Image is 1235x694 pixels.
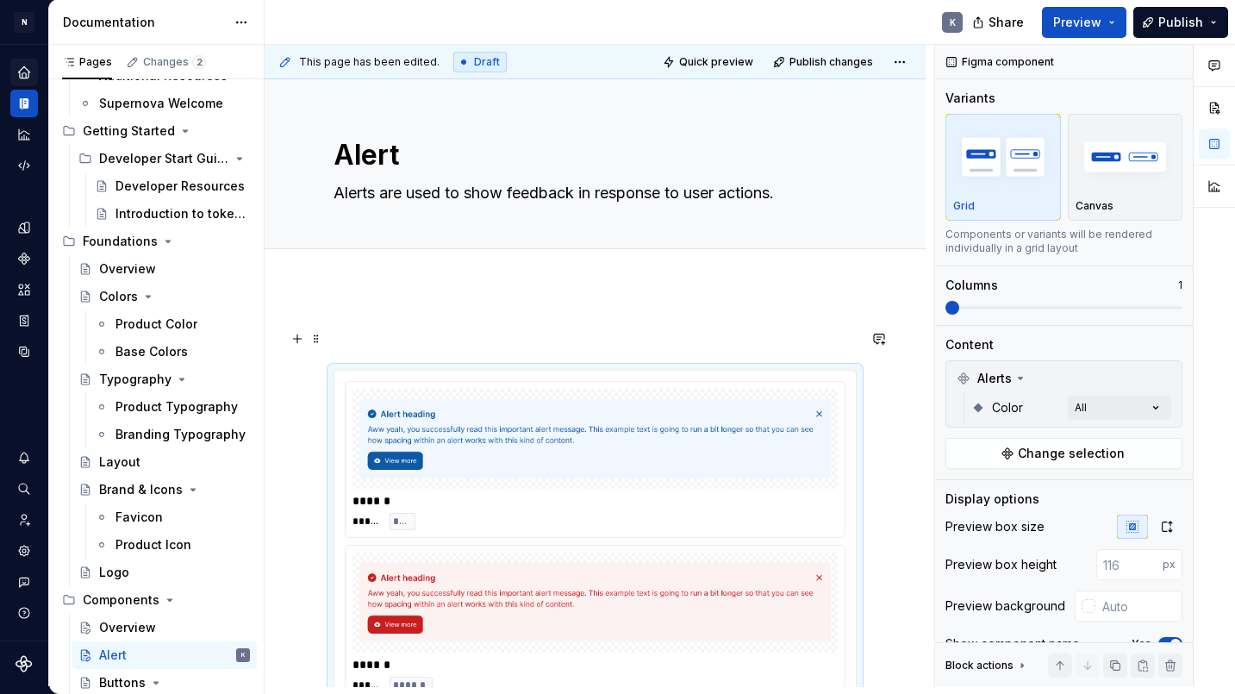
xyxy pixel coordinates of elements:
div: Colors [99,288,138,305]
a: Colors [72,283,257,310]
div: Components [55,586,257,614]
svg: Supernova Logo [16,655,33,672]
button: Change selection [945,438,1182,469]
button: placeholderGrid [945,114,1061,221]
button: Quick preview [658,50,761,74]
span: Share [989,14,1024,31]
textarea: Alert [330,134,853,176]
div: Preview background [945,597,1065,615]
a: Documentation [10,90,38,117]
div: Variants [945,90,995,107]
button: placeholderCanvas [1068,114,1183,221]
div: Display options [945,491,1039,508]
div: Foundations [55,228,257,255]
div: Content [945,336,994,353]
div: Components [83,591,159,609]
div: Product Color [115,316,197,333]
a: Invite team [10,506,38,534]
div: Logo [99,564,129,581]
a: Storybook stories [10,307,38,334]
a: Supernova Welcome [72,90,257,117]
a: AlertK [72,641,257,669]
a: Settings [10,537,38,565]
div: Layout [99,453,140,471]
input: Auto [1095,591,1182,622]
a: Analytics [10,121,38,148]
div: K [950,16,956,29]
div: Columns [945,277,998,294]
button: All [1068,396,1171,420]
div: Preview box size [945,518,1045,535]
span: 2 [192,55,206,69]
div: Documentation [63,14,226,31]
div: All [1075,401,1087,415]
div: Overview [99,619,156,636]
div: Design tokens [10,214,38,241]
div: Typography [99,371,172,388]
button: Search ⌘K [10,475,38,503]
div: Getting Started [83,122,175,140]
div: Developer Start Guide [72,145,257,172]
img: placeholder [1076,125,1176,188]
label: Yes [1132,637,1151,651]
a: Assets [10,276,38,303]
a: Home [10,59,38,86]
div: Data sources [10,338,38,366]
a: Developer Resources [88,172,257,200]
a: Components [10,245,38,272]
span: Change selection [1018,445,1125,462]
a: Brand & Icons [72,476,257,503]
div: Product Typography [115,398,238,416]
button: Contact support [10,568,38,596]
a: Branding Typography [88,421,257,448]
button: Publish [1133,7,1228,38]
img: placeholder [953,125,1053,188]
div: Alerts [950,365,1178,392]
span: Draft [474,55,500,69]
div: Branding Typography [115,426,246,443]
div: Developer Start Guide [99,150,229,167]
button: Preview [1042,7,1126,38]
div: Pages [62,55,112,69]
div: Base Colors [115,343,188,360]
div: K [241,647,246,664]
div: Block actions [945,659,1014,672]
p: px [1163,558,1176,572]
div: Brand & Icons [99,481,183,498]
div: N [14,12,34,33]
div: Overview [99,260,156,278]
div: Block actions [945,653,1029,678]
div: Show component name [945,635,1080,653]
button: N [3,3,45,41]
a: Logo [72,559,257,586]
p: 1 [1178,278,1182,292]
div: Supernova Welcome [99,95,223,112]
span: Alerts [977,370,1012,387]
a: Introduction to tokens [88,200,257,228]
div: Alert [99,647,127,664]
span: Publish [1158,14,1203,31]
a: Base Colors [88,338,257,366]
p: Grid [953,199,975,213]
a: Typography [72,366,257,393]
span: This page has been edited. [299,55,440,69]
div: Favicon [115,509,163,526]
div: Components or variants will be rendered individually in a grid layout [945,228,1182,255]
a: Layout [72,448,257,476]
div: Getting Started [55,117,257,145]
div: Changes [143,55,206,69]
span: Color [992,399,1023,416]
div: Foundations [83,233,158,250]
div: Code automation [10,152,38,179]
a: Product Typography [88,393,257,421]
a: Product Color [88,310,257,338]
span: Publish changes [789,55,873,69]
